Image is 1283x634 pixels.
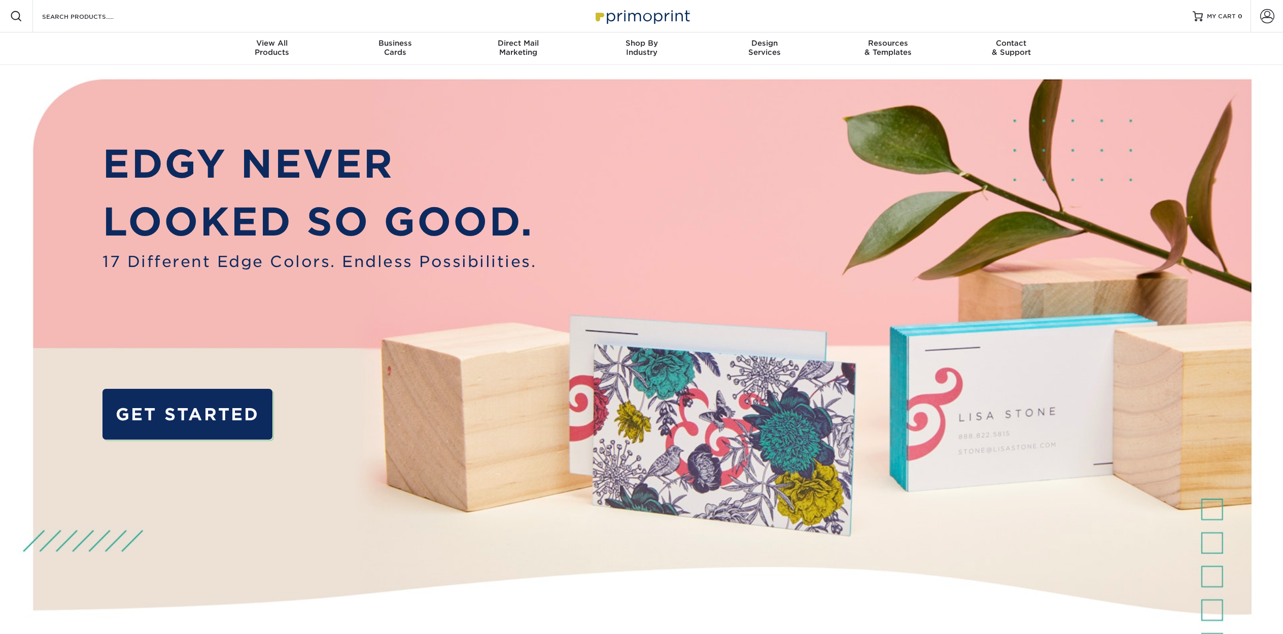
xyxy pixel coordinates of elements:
span: Contact [950,39,1073,48]
div: Products [211,39,334,57]
a: DesignServices [703,32,826,65]
input: SEARCH PRODUCTS..... [41,10,140,22]
span: View All [211,39,334,48]
div: & Support [950,39,1073,57]
span: Design [703,39,826,48]
a: Contact& Support [950,32,1073,65]
img: Primoprint [591,5,692,27]
p: EDGY NEVER [102,135,536,193]
span: Direct Mail [457,39,580,48]
a: GET STARTED [102,389,272,440]
span: Shop By [580,39,703,48]
a: View AllProducts [211,32,334,65]
p: LOOKED SO GOOD. [102,193,536,251]
div: Marketing [457,39,580,57]
div: Cards [333,39,457,57]
span: 0 [1238,13,1242,20]
a: Direct MailMarketing [457,32,580,65]
div: Industry [580,39,703,57]
span: 17 Different Edge Colors. Endless Possibilities. [102,250,536,274]
a: Shop ByIndustry [580,32,703,65]
span: MY CART [1207,12,1236,21]
span: Resources [826,39,950,48]
span: Business [333,39,457,48]
a: Resources& Templates [826,32,950,65]
div: & Templates [826,39,950,57]
div: Services [703,39,826,57]
a: BusinessCards [333,32,457,65]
